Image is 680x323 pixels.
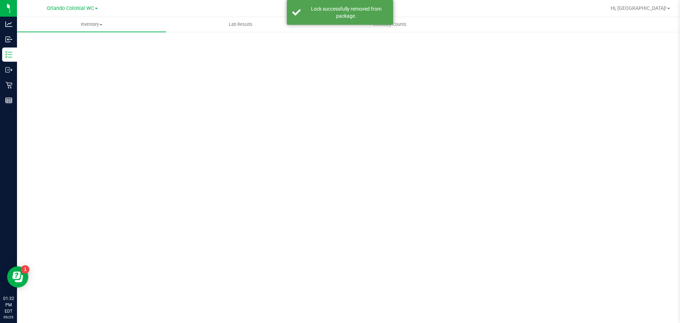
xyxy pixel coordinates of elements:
[5,82,12,89] inline-svg: Retail
[219,21,262,28] span: Lab Results
[21,265,29,274] iframe: Resource center unread badge
[3,295,14,314] p: 01:32 PM EDT
[47,5,94,11] span: Orlando Colonial WC
[166,17,315,32] a: Lab Results
[305,5,388,20] div: Lock successfully removed from package.
[17,21,166,28] span: Inventory
[5,97,12,104] inline-svg: Reports
[7,266,28,288] iframe: Resource center
[3,314,14,320] p: 09/25
[5,51,12,58] inline-svg: Inventory
[17,17,166,32] a: Inventory
[5,66,12,73] inline-svg: Outbound
[5,36,12,43] inline-svg: Inbound
[5,21,12,28] inline-svg: Analytics
[611,5,667,11] span: Hi, [GEOGRAPHIC_DATA]!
